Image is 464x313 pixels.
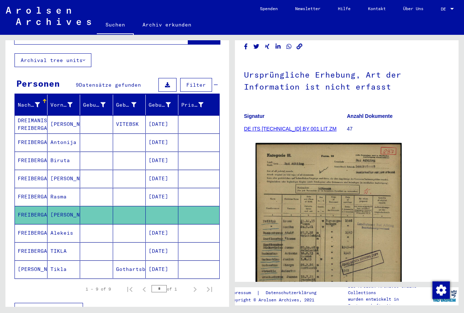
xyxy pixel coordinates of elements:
div: Geburtsname [83,99,114,111]
p: Copyright © Arolsen Archives, 2021 [228,297,325,303]
mat-cell: [PERSON_NAME] [47,206,80,224]
h1: Ursprüngliche Erhebung, Art der Information ist nicht erfasst [244,58,449,102]
div: | [228,289,325,297]
mat-cell: Antonija [47,133,80,151]
p: 47 [347,125,449,133]
mat-cell: [DATE] [146,224,178,242]
div: Geburtsdatum [149,99,180,111]
mat-header-cell: Vorname [47,95,80,115]
div: Geburt‏ [116,101,136,109]
div: Nachname [18,101,40,109]
button: Share on Facebook [242,42,250,51]
button: Last page [202,282,217,296]
mat-cell: [DATE] [146,260,178,278]
mat-cell: [PERSON_NAME] [47,115,80,133]
mat-header-cell: Geburt‏ [113,95,146,115]
mat-cell: [DATE] [146,188,178,206]
button: Share on LinkedIn [274,42,282,51]
div: Vorname [50,99,82,111]
button: First page [123,282,137,296]
button: Share on Twitter [253,42,260,51]
mat-cell: [DATE] [146,242,178,260]
mat-cell: VITEBSK [113,115,146,133]
div: of 1 [152,285,188,292]
mat-cell: Gothartsberg [113,260,146,278]
div: Nachname [18,99,49,111]
mat-cell: [DATE] [146,115,178,133]
span: Datensätze gefunden [79,82,141,88]
button: Filter [180,78,212,92]
a: Archiv erkunden [134,16,200,33]
mat-cell: FREIBERGA [15,188,47,206]
button: Archival tree units [14,53,91,67]
p: Die Arolsen Archives Online-Collections [348,283,431,296]
span: Filter [186,82,206,88]
span: DE [441,7,449,12]
img: Arolsen_neg.svg [6,7,91,25]
mat-cell: FREIBERGA [15,224,47,242]
div: Zustimmung ändern [432,281,449,298]
button: Previous page [137,282,152,296]
mat-cell: [PERSON_NAME] [15,260,47,278]
button: Share on WhatsApp [285,42,293,51]
button: Next page [188,282,202,296]
b: Signatur [244,113,265,119]
div: Geburtsname [83,101,105,109]
div: Personen [16,77,60,90]
mat-cell: [PERSON_NAME] [47,170,80,188]
mat-cell: [DATE] [146,152,178,169]
div: Geburtsdatum [149,101,171,109]
mat-header-cell: Nachname [15,95,47,115]
a: Impressum [228,289,257,297]
div: Vorname [50,101,72,109]
img: Zustimmung ändern [432,281,450,299]
mat-header-cell: Geburtsname [80,95,113,115]
mat-header-cell: Prisoner # [178,95,219,115]
a: Suchen [97,16,134,35]
a: Datenschutzerklärung [260,289,325,297]
mat-cell: FREIBERGA [15,206,47,224]
mat-cell: Biruta [47,152,80,169]
mat-cell: [DATE] [146,133,178,151]
button: Share on Xing [264,42,271,51]
div: Prisoner # [181,101,203,109]
mat-cell: Alekeis [47,224,80,242]
button: Copy link [296,42,303,51]
mat-cell: FREIBERGA [15,152,47,169]
mat-cell: TIKLA [47,242,80,260]
span: 9 [76,82,79,88]
mat-cell: DREIMANIS FREIBERGA [15,115,47,133]
div: 1 – 9 of 9 [86,286,111,292]
mat-cell: FREIBERGA [15,133,47,151]
mat-header-cell: Geburtsdatum [146,95,178,115]
a: DE ITS [TECHNICAL_ID] BY 001 LIT ZM [244,126,336,132]
mat-cell: Rasma [47,188,80,206]
mat-cell: FREIBERGA [15,170,47,188]
mat-cell: [DATE] [146,170,178,188]
div: Geburt‏ [116,99,145,111]
p: wurden entwickelt in Partnerschaft mit [348,296,431,309]
mat-cell: Tikla [47,260,80,278]
b: Anzahl Dokumente [347,113,393,119]
div: Prisoner # [181,99,212,111]
img: yv_logo.png [431,287,458,305]
mat-cell: FREIBERGA [15,242,47,260]
span: Weniger anzeigen [21,306,73,313]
